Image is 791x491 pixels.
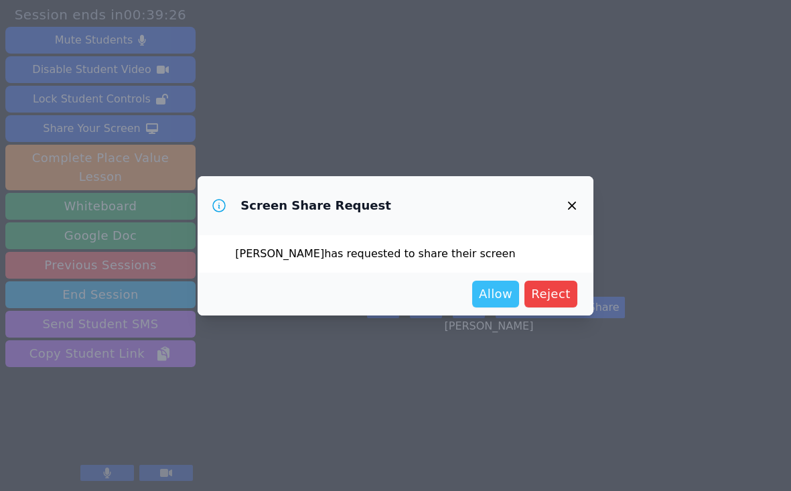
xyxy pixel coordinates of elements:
[531,285,571,303] span: Reject
[479,285,512,303] span: Allow
[240,198,391,214] h3: Screen Share Request
[524,281,577,307] button: Reject
[198,235,593,273] div: [PERSON_NAME] has requested to share their screen
[472,281,519,307] button: Allow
